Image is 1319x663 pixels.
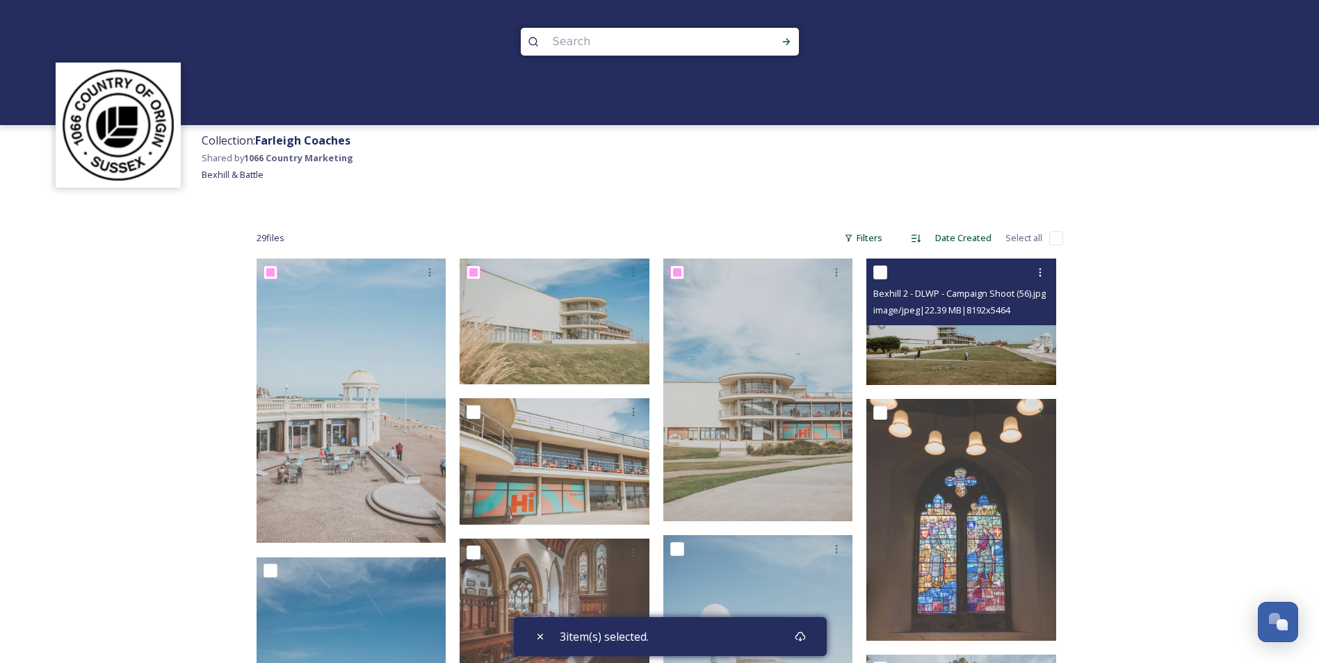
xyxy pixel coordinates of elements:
[663,259,853,521] img: DLWP - Campaign Shoot (57).jpg
[873,287,1046,300] span: Bexhill 2 - DLWP - Campaign Shoot (56).jpg
[546,26,736,57] input: Search
[560,628,649,645] span: 3 item(s) selected.
[1005,231,1042,245] span: Select all
[202,152,353,164] span: Shared by
[244,152,353,164] strong: 1066 Country Marketing
[460,259,649,384] img: DLWP - Campaign Shoot (58).jpg
[1258,602,1298,642] button: Open Chat
[255,133,350,148] strong: Farleigh Coaches
[257,259,446,543] img: DLWP - Campaign Shoot (59).jpg
[63,69,174,181] img: logo_footerstamp.png
[202,133,350,148] span: Collection:
[202,168,264,181] span: Bexhill & Battle
[866,399,1056,641] img: St Mary's Church - Campaign Shot (68).jpg
[873,304,1010,316] span: image/jpeg | 22.39 MB | 8192 x 5464
[257,231,284,245] span: 29 file s
[837,224,889,252] div: Filters
[460,398,649,525] img: DLWP - Campaign Shoot (42).jpg
[928,224,998,252] div: Date Created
